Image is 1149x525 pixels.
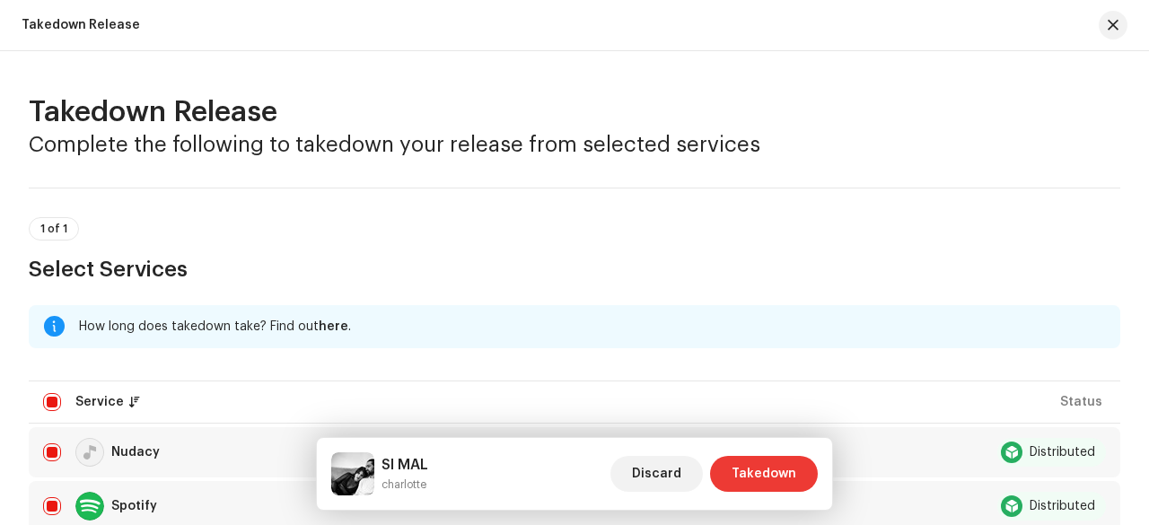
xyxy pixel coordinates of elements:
[1030,446,1095,459] div: Distributed
[632,456,681,492] span: Discard
[382,454,428,476] h5: SI MAL
[29,255,1120,284] h3: Select Services
[732,456,796,492] span: Takedown
[331,452,374,495] img: 523cdec7-3fbf-4723-8445-f4c9de339672
[610,456,703,492] button: Discard
[22,18,140,32] div: Takedown Release
[29,130,1120,159] h3: Complete the following to takedown your release from selected services
[79,316,1106,337] div: How long does takedown take? Find out .
[710,456,818,492] button: Takedown
[382,476,428,494] small: SI MAL
[319,320,348,333] span: here
[111,500,157,512] div: Spotify
[111,446,160,459] div: Nudacy
[29,94,1120,130] h2: Takedown Release
[1030,500,1095,512] div: Distributed
[40,223,67,234] span: 1 of 1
